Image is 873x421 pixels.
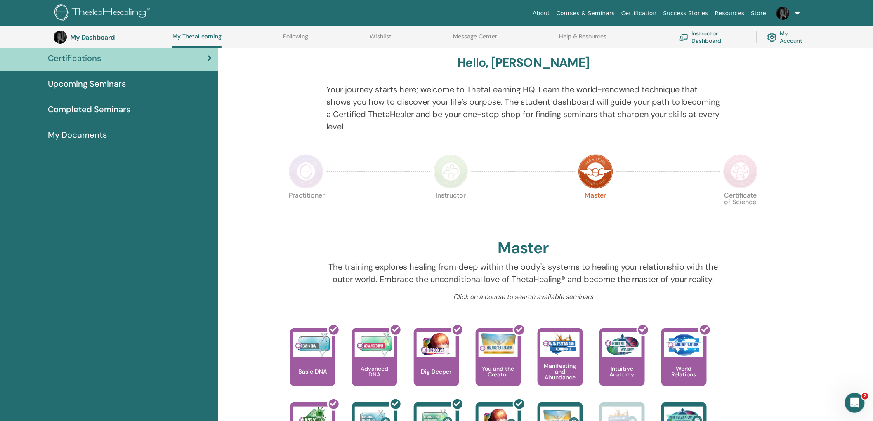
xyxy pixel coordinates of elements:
img: Master [578,154,613,189]
p: Practitioner [289,192,323,227]
p: Master [578,192,613,227]
a: Dig Deeper Dig Deeper [414,328,459,402]
p: Intuitive Anatomy [599,366,645,377]
span: 2 [862,393,868,400]
a: Help & Resources [559,33,606,46]
a: Following [283,33,308,46]
p: You and the Creator [476,366,521,377]
img: logo.png [54,4,153,23]
img: cog.svg [767,31,777,44]
h3: My Dashboard [70,33,153,41]
a: About [529,6,553,21]
a: Courses & Seminars [553,6,618,21]
a: Resources [712,6,748,21]
a: You and the Creator You and the Creator [476,328,521,402]
p: Manifesting and Abundance [538,363,583,380]
p: Certificate of Science [723,192,758,227]
a: Manifesting and Abundance Manifesting and Abundance [538,328,583,402]
p: Dig Deeper [418,369,455,374]
img: You and the Creator [479,332,518,355]
h2: Master [498,239,549,258]
a: Wishlist [370,33,392,46]
a: Certification [618,6,660,21]
a: Message Center [453,33,498,46]
iframe: Intercom live chat [845,393,865,413]
a: Instructor Dashboard [679,28,747,46]
h3: Hello, [PERSON_NAME] [458,55,590,70]
a: Store [748,6,770,21]
a: My ThetaLearning [172,33,222,48]
img: Practitioner [289,154,323,189]
img: Advanced DNA [355,332,394,357]
span: Completed Seminars [48,103,130,115]
p: Instructor [434,192,468,227]
a: World Relations World Relations [661,328,707,402]
p: World Relations [661,366,707,377]
span: Upcoming Seminars [48,78,126,90]
img: World Relations [664,332,703,357]
p: Click on a course to search available seminars [326,292,720,302]
p: Your journey starts here; welcome to ThetaLearning HQ. Learn the world-renowned technique that sh... [326,83,720,133]
img: Instructor [434,154,468,189]
a: Intuitive Anatomy Intuitive Anatomy [599,328,645,402]
img: default.jpg [776,7,790,20]
img: Dig Deeper [417,332,456,357]
img: chalkboard-teacher.svg [679,34,689,41]
a: Advanced DNA Advanced DNA [352,328,397,402]
p: The training explores healing from deep within the body's systems to healing your relationship wi... [326,261,720,285]
span: Certifications [48,52,101,64]
a: Success Stories [660,6,712,21]
img: Intuitive Anatomy [602,332,642,357]
img: Basic DNA [293,332,332,357]
p: Advanced DNA [352,366,397,377]
a: My Account [767,28,811,46]
a: Basic DNA Basic DNA [290,328,335,402]
img: default.jpg [54,31,67,44]
span: My Documents [48,129,107,141]
img: Certificate of Science [723,154,758,189]
img: Manifesting and Abundance [540,332,580,357]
